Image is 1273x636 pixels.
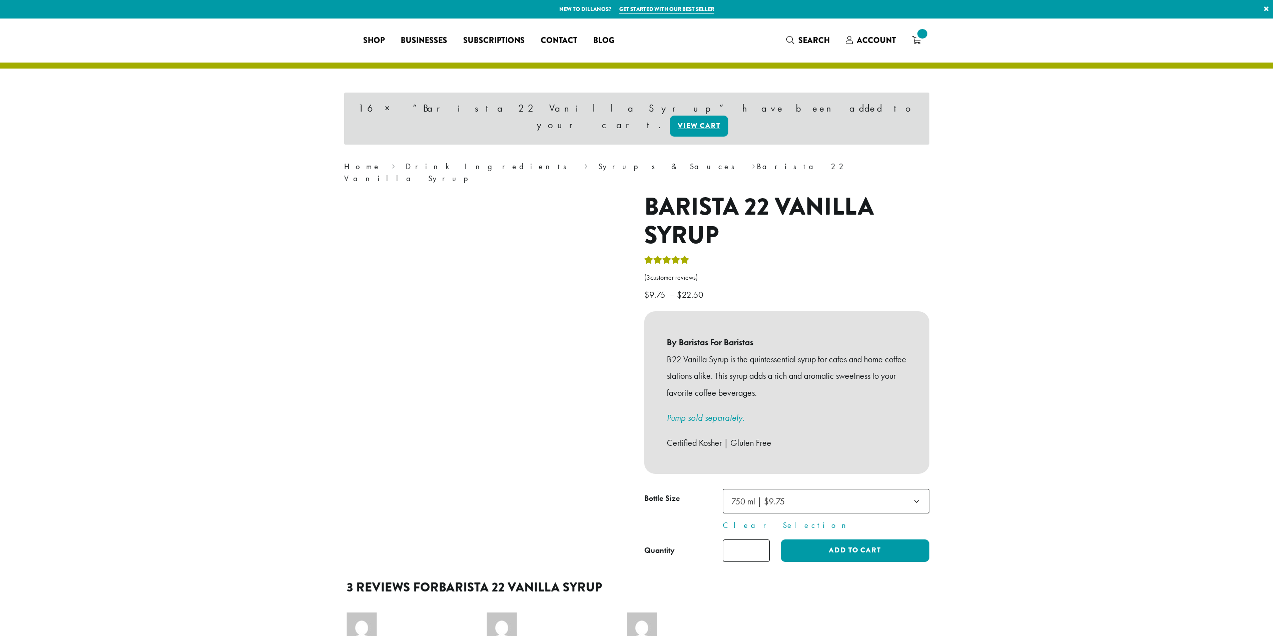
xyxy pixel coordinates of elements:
[646,273,650,282] span: 3
[344,161,381,172] a: Home
[619,5,714,14] a: Get started with our best seller
[752,157,755,173] span: ›
[723,539,770,562] input: Product quantity
[644,491,723,506] label: Bottle Size
[727,491,795,511] span: 750 ml | $9.75
[644,544,675,556] div: Quantity
[406,161,573,172] a: Drink Ingredients
[723,519,929,531] a: Clear Selection
[670,289,675,300] span: –
[644,289,668,300] bdi: 9.75
[584,157,588,173] span: ›
[347,580,927,595] h2: 3 reviews for
[781,539,929,562] button: Add to cart
[731,495,785,507] span: 750 ml | $9.75
[439,578,602,596] span: Barista 22 Vanilla Syrup
[667,434,907,451] p: Certified Kosher | Gluten Free
[723,489,929,513] span: 750 ml | $9.75
[857,35,896,46] span: Account
[778,32,838,49] a: Search
[667,412,744,423] a: Pump sold separately.
[667,351,907,401] p: B22 Vanilla Syrup is the quintessential syrup for cafes and home coffee stations alike. This syru...
[644,254,689,269] div: Rated 5.00 out of 5
[593,35,614,47] span: Blog
[670,116,728,137] a: View cart
[463,35,525,47] span: Subscriptions
[677,289,706,300] bdi: 22.50
[667,334,907,351] b: By Baristas For Baristas
[541,35,577,47] span: Contact
[401,35,447,47] span: Businesses
[798,35,830,46] span: Search
[344,93,929,145] div: 16 × “Barista 22 Vanilla Syrup” have been added to your cart.
[644,193,929,250] h1: Barista 22 Vanilla Syrup
[644,289,649,300] span: $
[644,273,929,283] a: (3customer reviews)
[363,35,385,47] span: Shop
[344,161,929,185] nav: Breadcrumb
[598,161,741,172] a: Syrups & Sauces
[355,33,393,49] a: Shop
[677,289,682,300] span: $
[392,157,395,173] span: ›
